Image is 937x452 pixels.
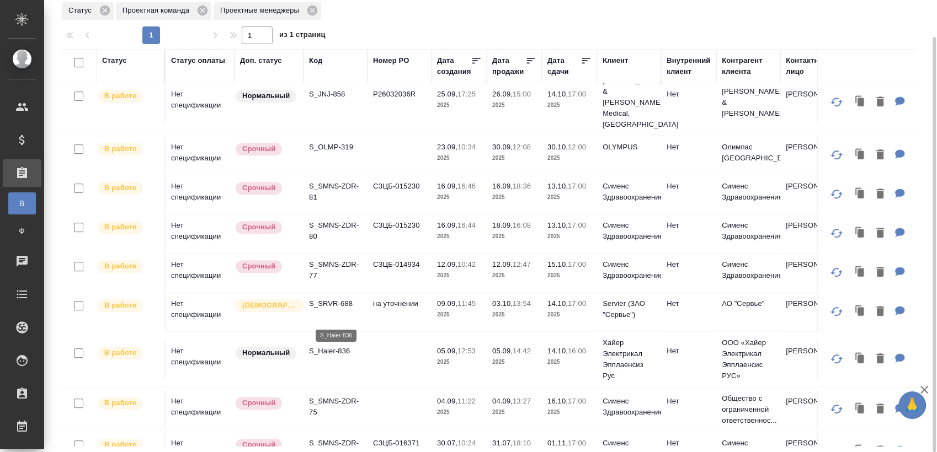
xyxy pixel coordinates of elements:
p: 17:00 [568,90,586,98]
button: Клонировать [850,398,871,421]
p: 16:46 [457,182,476,190]
p: Общество с ограниченной ответственнос... [722,393,775,426]
span: из 1 страниц [279,28,326,44]
p: 23.09, [437,143,457,151]
button: Обновить [823,142,850,168]
div: Статус [62,2,114,20]
p: 17:00 [568,221,586,229]
button: Обновить [823,259,850,286]
a: В [8,192,36,214]
div: Выставляется автоматически, если на указанный объем услуг необходимо больше времени в стандартном... [235,181,298,196]
p: 2025 [492,231,536,242]
button: Клонировать [850,222,871,245]
p: 14.10, [547,299,568,308]
p: 2025 [492,192,536,203]
div: Доп. статус [240,55,282,66]
p: 30.09, [492,143,513,151]
div: Выставляется автоматически, если на указанный объем услуг необходимо больше времени в стандартном... [235,396,298,411]
td: Нет спецификации [166,83,235,122]
button: Удалить [871,183,890,206]
p: 2025 [547,270,592,281]
p: 2025 [437,192,481,203]
button: Обновить [823,396,850,422]
a: Ф [8,220,36,242]
p: Нет [667,181,711,192]
p: 13.10, [547,221,568,229]
p: [PERSON_NAME] & [PERSON_NAME] [722,86,775,119]
p: 12.09, [437,260,457,268]
div: Внутренний клиент [667,55,711,77]
p: 18:10 [513,439,531,447]
p: 2025 [547,100,592,111]
p: Срочный [242,439,275,450]
div: Статус по умолчанию для стандартных заказов [235,346,298,360]
td: Нет спецификации [166,214,235,253]
p: Сименс Здравоохранение [722,220,775,242]
div: Контрагент клиента [722,55,775,77]
p: 17:25 [457,90,476,98]
p: Сименс Здравоохранение [603,181,656,203]
p: 2025 [547,309,592,320]
p: [PERSON_NAME] & [PERSON_NAME] Medical, [GEOGRAPHIC_DATA] [603,75,656,130]
p: 16:08 [513,221,531,229]
td: [PERSON_NAME] [780,136,844,175]
p: 18.09, [492,221,513,229]
p: 16.10, [547,397,568,405]
div: Код [309,55,322,66]
div: Дата сдачи [547,55,581,77]
p: 12:00 [568,143,586,151]
p: 12.09, [492,260,513,268]
p: Нормальный [242,347,290,358]
td: [PERSON_NAME] [780,214,844,253]
div: Выставляется автоматически для первых 3 заказов нового контактного лица. Особое внимание [235,298,298,313]
p: 01.11, [547,439,568,447]
td: СЗЦБ-014934 [368,254,432,292]
p: 13:27 [513,397,531,405]
button: Клонировать [850,183,871,206]
td: [PERSON_NAME] [780,254,844,292]
p: 2025 [437,231,481,242]
p: 18:36 [513,182,531,190]
p: 30.07, [437,439,457,447]
td: [PERSON_NAME] [780,390,844,429]
p: 2025 [492,309,536,320]
button: Клонировать [850,91,871,114]
p: Сименс Здравоохранение [603,396,656,418]
p: 2025 [437,357,481,368]
p: 2025 [437,270,481,281]
td: СЗЦБ-015230 [368,214,432,253]
p: 10:42 [457,260,476,268]
p: 2025 [492,270,536,281]
p: Нет [667,142,711,153]
p: 2025 [547,407,592,418]
td: Нет спецификации [166,254,235,292]
p: 31.07, [492,439,513,447]
div: Дата создания [437,55,471,77]
p: Срочный [242,182,275,193]
p: Нет [667,346,711,357]
p: Олимпас [GEOGRAPHIC_DATA] [722,142,775,164]
p: Сименс Здравоохранение [722,259,775,281]
button: Клонировать [850,261,871,284]
td: Нет спецификации [166,136,235,175]
p: 17:00 [568,439,586,447]
button: Обновить [823,220,850,246]
p: S_SMNS-ZDR-77 [309,259,362,281]
p: 2025 [437,100,481,111]
div: Дата продажи [492,55,525,77]
p: В работе [104,300,136,311]
p: 17:00 [568,397,586,405]
p: В работе [104,347,136,358]
p: 2025 [437,153,481,164]
p: Срочный [242,222,275,233]
p: S_SMNS-ZDR-75 [309,396,362,418]
p: 2025 [437,407,481,418]
p: В работе [104,261,136,272]
p: 15:00 [513,90,531,98]
div: Выставляет ПМ после принятия заказа от КМа [97,259,159,274]
p: Проектные менеджеры [220,5,303,16]
p: Сименс Здравоохранение [722,181,775,203]
div: Контактное лицо [786,55,839,77]
td: [PERSON_NAME] [780,175,844,214]
p: 14.10, [547,347,568,355]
